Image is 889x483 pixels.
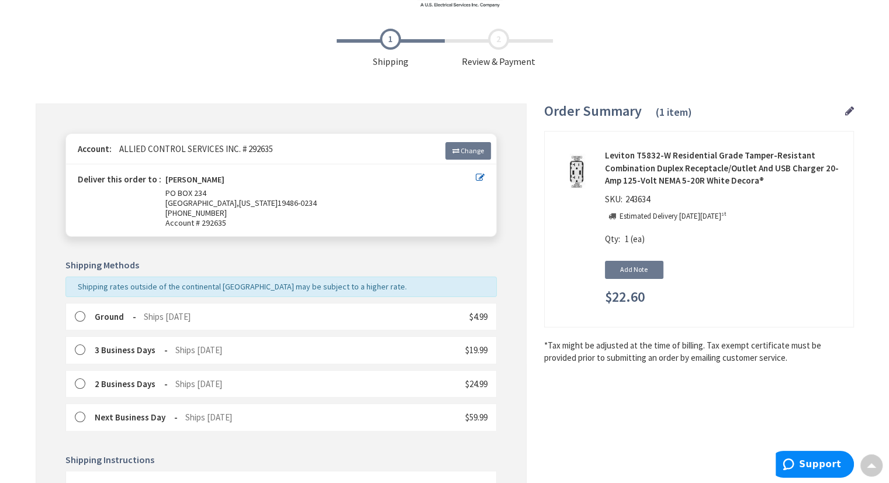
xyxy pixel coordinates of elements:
strong: Account: [78,143,112,154]
span: Shipping rates outside of the continental [GEOGRAPHIC_DATA] may be subject to a higher rate. [78,281,407,292]
span: 1 [625,233,629,244]
span: Qty [605,233,618,244]
span: Order Summary [544,102,642,120]
span: 243634 [622,194,653,205]
span: 19486-0234 [278,198,317,208]
span: [PHONE_NUMBER] [165,208,227,218]
span: $4.99 [469,311,487,322]
span: $59.99 [465,412,487,423]
span: ALLIED CONTROL SERVICES INC. # 292635 [113,143,273,154]
span: Ships [DATE] [185,412,232,423]
a: Change [445,142,491,160]
span: [US_STATE] [239,198,278,208]
h5: Shipping Methods [65,260,497,271]
span: Account # 292635 [165,218,476,228]
strong: [PERSON_NAME] [165,175,224,188]
img: Leviton T5832-W Residential Grade Tamper-Resistant Combination Duplex Receptacle/Outlet And USB C... [558,154,594,190]
strong: 3 Business Days [95,344,168,356]
span: (1 item) [656,105,692,119]
span: Ships [DATE] [175,378,222,389]
div: SKU: [605,193,653,209]
strong: Ground [95,311,136,322]
strong: Deliver this order to : [78,174,161,185]
span: Ships [DATE] [144,311,191,322]
span: Ships [DATE] [175,344,222,356]
sup: st [721,210,726,218]
strong: 2 Business Days [95,378,168,389]
span: PO BOX 234 [165,188,206,198]
span: Change [461,146,484,155]
span: Shipping [337,29,445,68]
: *Tax might be adjusted at the time of billing. Tax exempt certificate must be provided prior to s... [544,339,854,364]
span: $22.60 [605,289,645,305]
span: Shipping Instructions [65,454,154,465]
strong: Leviton T5832-W Residential Grade Tamper-Resistant Combination Duplex Receptacle/Outlet And USB C... [605,149,845,187]
iframe: Opens a widget where you can find more information [776,451,854,480]
span: (ea) [631,233,645,244]
span: $19.99 [465,344,487,356]
span: $24.99 [465,378,487,389]
p: Estimated Delivery [DATE][DATE] [620,211,726,222]
span: [GEOGRAPHIC_DATA], [165,198,239,208]
strong: Next Business Day [95,412,178,423]
span: Review & Payment [445,29,553,68]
